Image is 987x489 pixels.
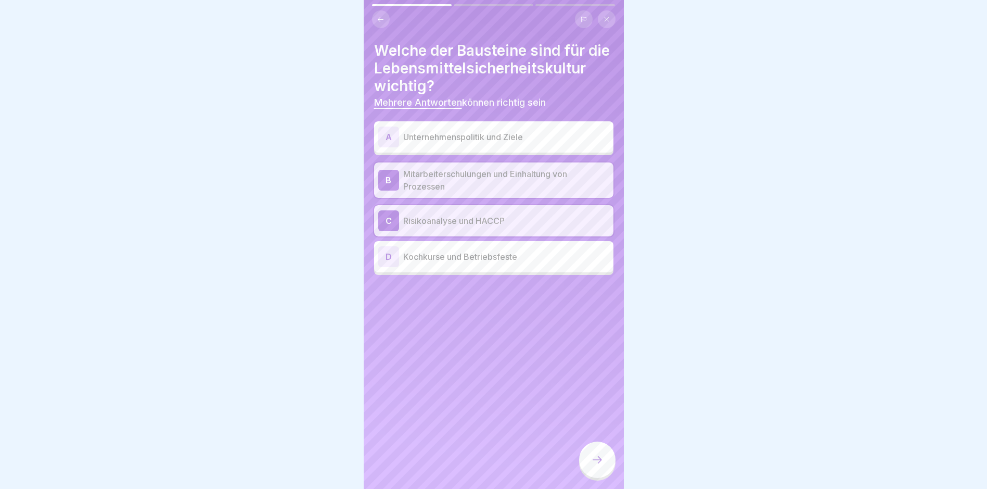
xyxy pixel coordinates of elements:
p: Risikoanalyse und HACCP [403,215,609,227]
p: Mitarbeiterschulungen und Einhaltung von Prozessen [403,168,609,193]
p: können richtig sein [374,97,613,108]
div: A [378,127,399,147]
h4: Welche der Bausteine sind für die Lebensmittelsicherheitskultur wichtig? [374,42,613,95]
span: Mehrere Antworten [374,97,462,108]
p: Unternehmenspolitik und Ziele [403,131,609,143]
div: D [378,246,399,267]
div: B [378,170,399,191]
div: C [378,210,399,231]
p: Kochkurse und Betriebsfeste [403,250,609,263]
